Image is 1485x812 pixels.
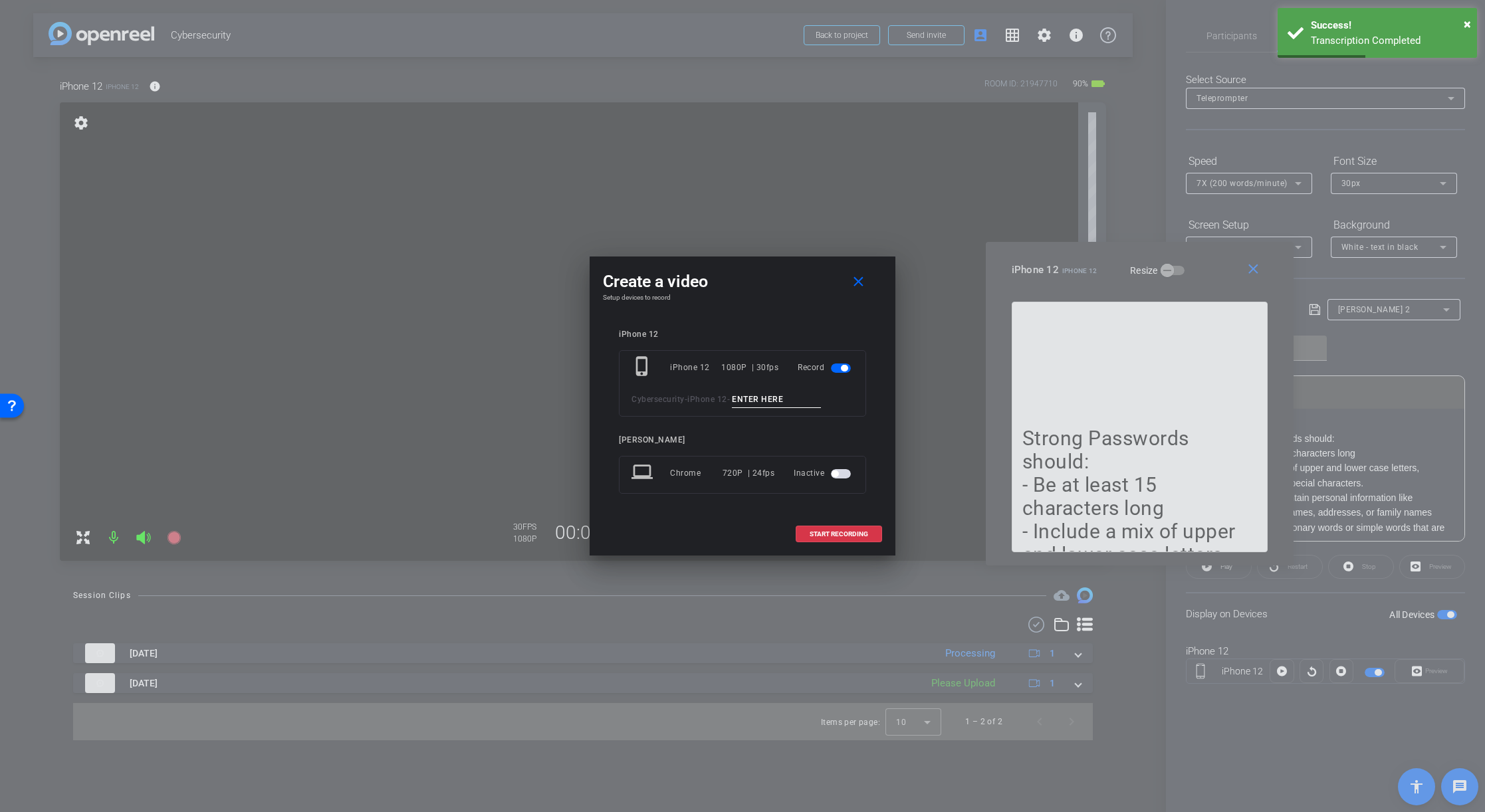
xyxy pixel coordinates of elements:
input: ENTER HERE [732,391,821,408]
span: × [1464,16,1471,32]
div: Success! [1311,18,1467,33]
div: 1080P | 30fps [721,355,778,379]
span: - [685,395,688,404]
span: START RECORDING [810,531,868,538]
button: Close [1464,14,1471,34]
h4: Setup devices to record [603,294,882,302]
div: iPhone 12 [619,330,866,340]
button: START RECORDING [796,526,882,542]
div: Record [798,355,854,379]
div: Create a video [603,270,882,294]
span: - [727,395,731,404]
span: Cybersecurity [631,395,685,404]
div: [PERSON_NAME] [619,435,866,445]
div: iPhone 12 [670,355,721,379]
mat-icon: laptop [631,461,655,485]
div: 720P | 24fps [723,461,775,485]
span: iPhone 12 [687,395,727,404]
mat-icon: close [850,274,867,290]
div: Inactive [794,461,854,485]
div: Chrome [670,461,723,485]
mat-icon: phone_iphone [631,355,655,379]
div: Transcription Completed [1311,33,1467,49]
